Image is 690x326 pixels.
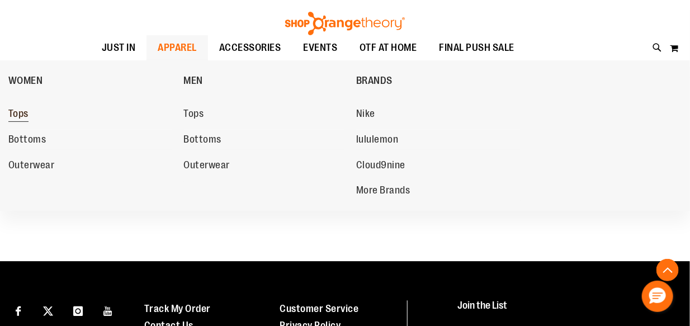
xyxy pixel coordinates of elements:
a: Bottoms [8,130,173,150]
a: EVENTS [292,35,348,61]
a: FINAL PUSH SALE [428,35,526,61]
a: Customer Service [280,304,358,315]
a: WOMEN [8,66,178,95]
span: MEN [184,75,204,89]
span: JUST IN [102,35,136,60]
span: WOMEN [8,75,43,89]
span: Outerwear [8,159,55,173]
span: Bottoms [8,134,46,148]
a: MEN [184,66,351,95]
a: OTF AT HOME [348,35,428,61]
span: More Brands [356,185,410,199]
a: APPAREL [146,35,208,61]
a: Visit our Instagram page [68,301,88,320]
a: ACCESSORIES [208,35,292,61]
span: BRANDS [356,75,393,89]
span: Outerwear [184,159,230,173]
span: ACCESSORIES [219,35,281,60]
span: Tops [8,108,29,122]
span: FINAL PUSH SALE [439,35,515,60]
span: Tops [184,108,204,122]
span: EVENTS [303,35,337,60]
a: Outerwear [8,155,173,176]
button: Back To Top [656,259,679,281]
a: JUST IN [91,35,147,60]
span: Cloud9nine [356,159,405,173]
span: APPAREL [158,35,197,60]
button: Hello, have a question? Let’s chat. [642,281,673,312]
span: lululemon [356,134,399,148]
span: Nike [356,108,375,122]
img: Shop Orangetheory [283,12,407,35]
a: Visit our X page [39,301,58,320]
h4: Join the List [457,301,670,322]
a: Visit our Facebook page [8,301,28,320]
a: Tops [8,104,173,124]
a: Track My Order [144,304,211,315]
span: OTF AT HOME [360,35,417,60]
span: Bottoms [184,134,222,148]
a: BRANDS [356,66,526,95]
a: Visit our Youtube page [98,301,118,320]
img: Twitter [43,306,53,316]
